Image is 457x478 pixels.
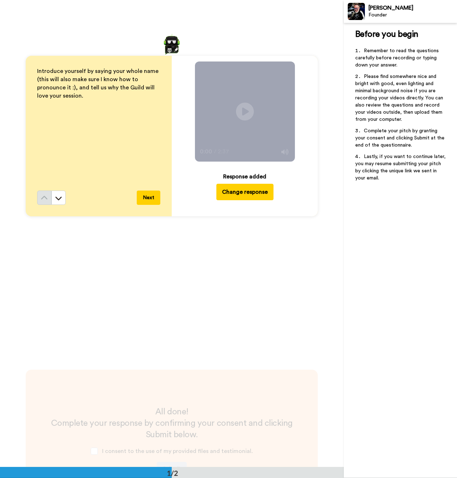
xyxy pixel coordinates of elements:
[355,128,446,148] span: Complete your pitch by granting your consent and clicking Submit at the end of the questionnaire.
[214,147,216,156] span: /
[355,74,445,122] span: Please find somewhere nice and bright with good, even lighting and minimal background noise if yo...
[281,148,288,156] img: Mute/Unmute
[355,48,440,68] span: Remember to read the questions carefully before recording or typing down your answer.
[223,172,266,181] div: Response added
[368,12,457,18] div: Founder
[137,191,160,205] button: Next
[155,468,190,478] div: 1/2
[216,184,273,200] button: Change response
[355,30,418,39] span: Before you begin
[368,5,457,11] div: [PERSON_NAME]
[355,154,447,181] span: Lastly, if you want to continue later, you may resume submitting your pitch by clicking the uniqu...
[348,3,365,20] img: Profile Image
[218,147,230,156] span: 2:37
[37,68,160,99] span: Introduce yourself by saying your whole name (this will also make sure I know how to pronounce it...
[200,147,212,156] span: 0:00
